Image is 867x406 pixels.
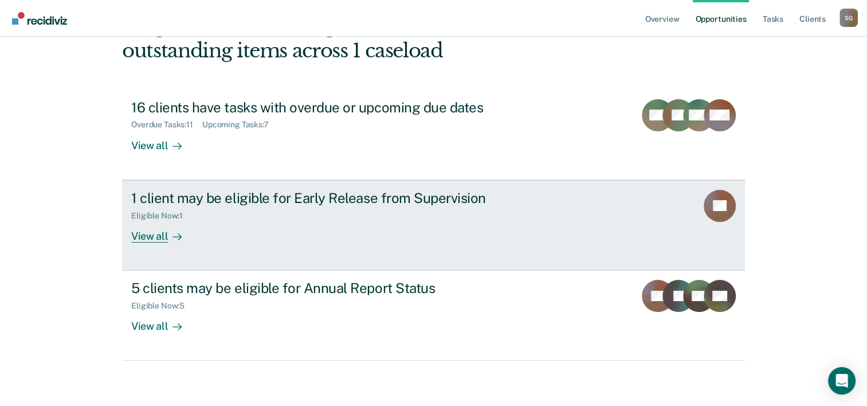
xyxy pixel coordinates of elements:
div: 5 clients may be eligible for Annual Report Status [131,280,533,296]
div: Open Intercom Messenger [828,367,856,395]
div: View all [131,311,195,333]
button: Profile dropdown button [839,9,858,27]
img: Recidiviz [12,12,67,25]
div: View all [131,220,195,243]
div: Hi, [PERSON_NAME]. We’ve found some outstanding items across 1 caseload [122,15,620,63]
div: 16 clients have tasks with overdue or upcoming due dates [131,99,533,116]
div: S G [839,9,858,27]
div: Overdue Tasks : 11 [131,120,202,130]
div: View all [131,130,195,152]
a: 5 clients may be eligible for Annual Report StatusEligible Now:5View all [122,271,745,361]
a: 1 client may be eligible for Early Release from SupervisionEligible Now:1View all [122,180,745,271]
div: 1 client may be eligible for Early Release from Supervision [131,190,533,206]
a: 16 clients have tasks with overdue or upcoming due datesOverdue Tasks:11Upcoming Tasks:7View all [122,90,745,180]
div: Upcoming Tasks : 7 [202,120,278,130]
div: Eligible Now : 1 [131,211,192,221]
div: Eligible Now : 5 [131,301,194,311]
